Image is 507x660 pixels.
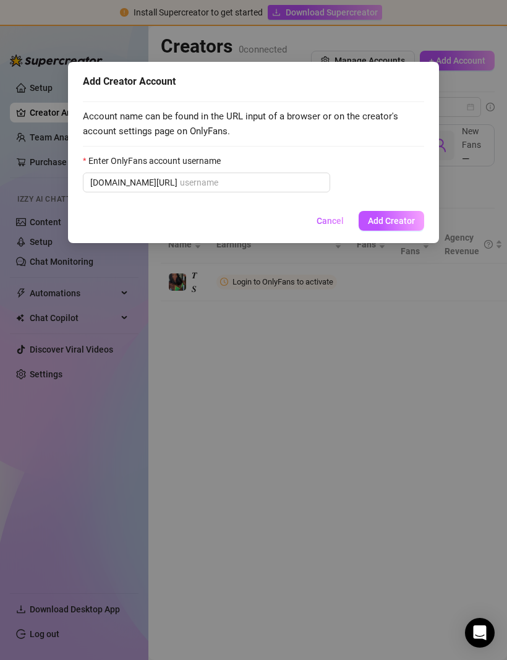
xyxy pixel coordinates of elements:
button: Add Creator [359,211,424,231]
label: Enter OnlyFans account username [83,154,229,168]
span: [DOMAIN_NAME][URL] [90,176,177,189]
input: Enter OnlyFans account username [180,176,323,189]
button: Cancel [307,211,354,231]
div: Add Creator Account [83,74,424,89]
span: Account name can be found in the URL input of a browser or on the creator's account settings page... [83,109,424,139]
div: Open Intercom Messenger [465,618,495,648]
span: Cancel [317,216,344,226]
span: Add Creator [368,216,415,226]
